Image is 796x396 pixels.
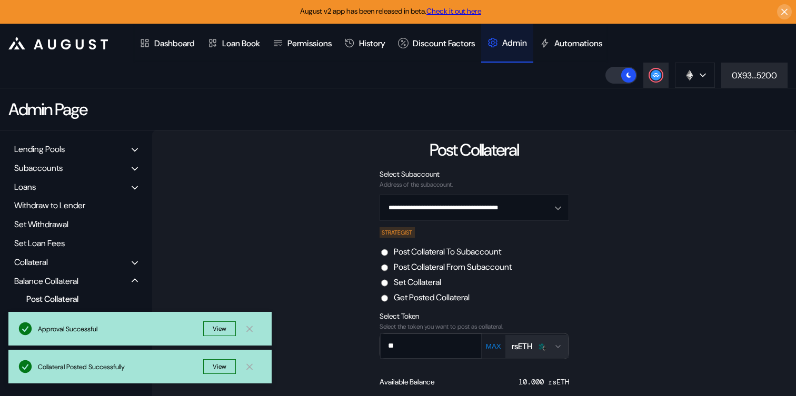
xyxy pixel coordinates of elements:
div: Collateral [14,257,48,268]
div: Set Withdrawal [11,216,142,232]
a: Permissions [266,24,338,63]
label: Post Collateral From Subaccount [394,261,512,272]
div: STRATEGIST [380,227,415,238]
button: View [203,359,236,374]
a: Discount Factors [392,24,481,63]
div: Loans [14,181,36,192]
div: Select Token [380,311,569,321]
div: Withdraw to Lender [11,197,142,214]
div: Admin Page [8,98,87,120]
div: Automations [554,38,602,49]
label: Get Posted Collateral [394,292,470,303]
a: History [338,24,392,63]
div: Dashboard [154,38,195,49]
div: Select Subaccount [380,169,569,179]
button: chain logo [675,63,715,88]
div: Set Loan Fees [11,235,142,251]
div: 0X93...5200 [732,70,777,81]
div: Loan Book [222,38,260,49]
div: Available Balance [380,377,434,387]
div: Approval Successful [38,324,203,333]
img: chain logo [684,69,695,81]
span: August v2 app has been released in beta. [300,6,481,16]
div: Select the token you want to post as collateral. [380,323,569,330]
div: History [359,38,385,49]
div: Address of the subaccount. [380,181,569,188]
a: Admin [481,24,533,63]
button: Open menu for selecting token for payment [505,335,569,358]
a: Automations [533,24,609,63]
div: Lending Pools [14,144,65,155]
div: Discount Factors [413,38,475,49]
div: Admin [502,37,527,48]
div: Subaccounts [14,163,63,174]
button: Open menu [380,195,569,221]
div: Collateral Posted Successfully [38,362,203,371]
img: Icon___Dark.png [536,342,546,351]
button: 0X93...5200 [721,63,788,88]
div: Balance Collateral [14,276,78,287]
div: Post Collateral [430,139,519,161]
a: Loan Book [201,24,266,63]
div: Permissions [287,38,332,49]
label: Post Collateral To Subaccount [394,246,501,257]
div: rsETH [512,341,532,352]
button: MAX [483,342,504,351]
div: 10.000 rsETH [519,377,569,387]
button: View [203,321,236,336]
div: Post Collateral [21,292,124,306]
img: svg+xml,%3c [541,345,548,351]
a: Check it out here [426,6,481,16]
label: Set Collateral [394,277,441,288]
a: Dashboard [133,24,201,63]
